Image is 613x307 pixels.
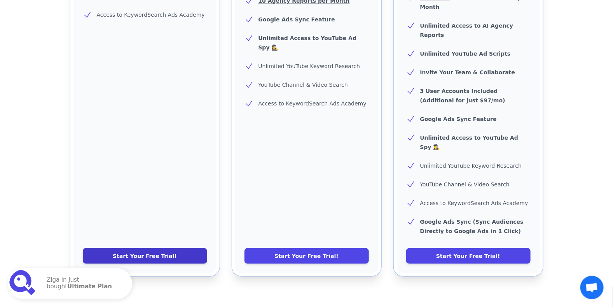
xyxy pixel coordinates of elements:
[420,181,510,188] span: YouTube Channel & Video Search
[420,135,519,150] b: Unlimited Access to YouTube Ad Spy 🕵️‍♀️
[420,88,505,104] b: 3 User Accounts Included (Additional for just $97/mo)
[258,16,335,23] b: Google Ads Sync Feature
[258,82,348,88] span: YouTube Channel & Video Search
[420,51,511,57] b: Unlimited YouTube Ad Scripts
[258,35,357,51] b: Unlimited Access to YouTube Ad Spy 🕵️‍♀️
[406,248,531,264] a: Start Your Free Trial!
[9,270,37,298] img: Ultimate Plan
[420,200,528,206] span: Access to KeywordSearch Ads Academy
[97,12,205,18] span: Access to KeywordSearch Ads Academy
[420,219,524,234] b: Google Ads Sync (Sync Audiences Directly to Google Ads in 1 Click)
[420,69,515,75] b: Invite Your Team & Collaborate
[47,277,124,291] p: Ziga in just bought
[83,248,207,264] a: Start Your Free Trial!
[580,276,604,299] a: Open chat
[258,63,360,69] span: Unlimited YouTube Keyword Research
[420,23,513,38] b: Unlimited Access to AI Agency Reports
[245,248,369,264] a: Start Your Free Trial!
[67,283,112,290] strong: Ultimate Plan
[420,163,522,169] span: Unlimited YouTube Keyword Research
[420,116,497,122] b: Google Ads Sync Feature
[258,100,367,107] span: Access to KeywordSearch Ads Academy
